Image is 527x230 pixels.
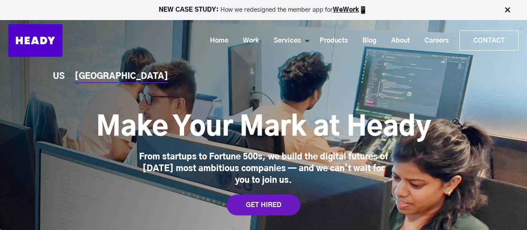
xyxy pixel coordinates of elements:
[503,6,512,14] img: Close Bar
[135,151,393,186] div: From startups to Fortune 500s, we build the digital futures of [DATE] most ambitious companies — ...
[200,33,232,48] a: Home
[333,7,359,13] a: WeWork
[460,31,518,50] a: Contact
[96,111,431,144] h1: Make Your Mark at Heady
[232,33,263,48] a: Work
[414,33,453,48] a: Careers
[309,33,352,48] a: Products
[227,195,300,215] a: GET HIRED
[159,7,220,13] strong: NEW CASE STUDY:
[75,72,168,81] a: [GEOGRAPHIC_DATA]
[352,33,381,48] a: Blog
[359,6,367,14] img: app emoji
[4,6,523,14] p: How we redesigned the member app for
[8,24,62,57] img: Heady_Logo_Web-01 (1)
[263,33,305,48] a: Services
[381,33,414,48] a: About
[71,30,519,51] div: Navigation Menu
[53,72,65,81] a: US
